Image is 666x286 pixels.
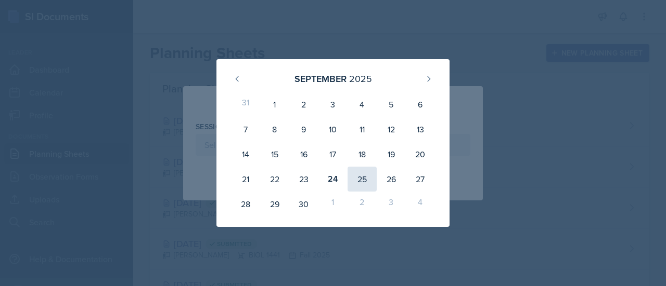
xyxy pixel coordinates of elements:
[406,92,435,117] div: 6
[348,117,377,142] div: 11
[318,192,348,216] div: 1
[289,192,318,216] div: 30
[260,117,289,142] div: 8
[348,142,377,167] div: 18
[260,192,289,216] div: 29
[377,167,406,192] div: 26
[348,92,377,117] div: 4
[318,167,348,192] div: 24
[406,117,435,142] div: 13
[260,167,289,192] div: 22
[231,192,260,216] div: 28
[349,72,372,86] div: 2025
[377,192,406,216] div: 3
[377,142,406,167] div: 19
[294,72,347,86] div: September
[318,117,348,142] div: 10
[318,92,348,117] div: 3
[260,142,289,167] div: 15
[260,92,289,117] div: 1
[406,167,435,192] div: 27
[231,142,260,167] div: 14
[377,92,406,117] div: 5
[377,117,406,142] div: 12
[231,92,260,117] div: 31
[231,167,260,192] div: 21
[289,167,318,192] div: 23
[318,142,348,167] div: 17
[289,92,318,117] div: 2
[289,117,318,142] div: 9
[348,192,377,216] div: 2
[406,192,435,216] div: 4
[231,117,260,142] div: 7
[406,142,435,167] div: 20
[348,167,377,192] div: 25
[289,142,318,167] div: 16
